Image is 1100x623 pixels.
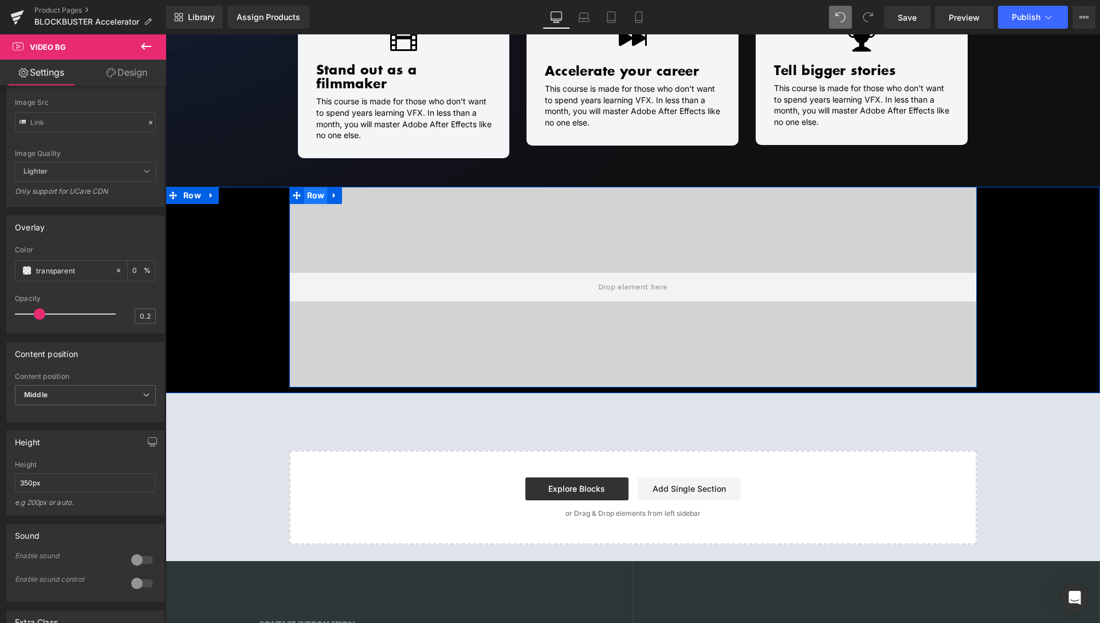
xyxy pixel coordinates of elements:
[15,112,156,132] input: Link
[15,295,156,303] div: Opacity
[34,17,139,26] span: BLOCKBUSTER Accelerator
[1072,6,1095,29] button: More
[142,475,793,483] p: or Drag & Drop elements from left sidebar
[15,152,38,170] span: Row
[85,60,168,85] a: Design
[998,6,1068,29] button: Publish
[162,152,176,170] a: Expand / Collapse
[151,61,326,106] h1: This course is made for those who don't want to spend years learning VFX. In less than a month, y...
[15,498,156,515] div: e.g 200px or auto.
[24,390,48,399] b: Middle
[829,6,852,29] button: Undo
[151,28,326,56] h1: Stand out as a filmmaker
[15,431,40,447] div: Height
[15,246,156,254] div: Color
[166,6,223,29] a: New Library
[38,152,53,170] a: Expand / Collapse
[598,6,625,29] a: Tablet
[139,152,162,170] span: Row
[360,443,463,466] a: Explore Blocks
[608,29,784,42] h1: Tell bigger stories
[543,6,570,29] a: Desktop
[15,461,156,469] div: Height
[36,264,109,277] input: Color
[15,187,156,203] div: Only support for UCare CDN
[128,261,155,281] div: %
[15,75,156,87] div: or
[857,6,879,29] button: Redo
[935,6,993,29] a: Preview
[15,99,156,107] div: Image Src
[34,6,166,15] a: Product Pages
[93,584,374,595] h4: Contact information
[15,373,156,381] div: Content position
[1061,584,1089,612] div: Open Intercom Messenger
[379,49,555,93] h1: This course is made for those who don't want to spend years learning VFX. In less than a month, y...
[608,48,784,93] h1: This course is made for those who don't want to spend years learning VFX. In less than a month, y...
[15,524,40,540] div: Sound
[237,13,300,22] div: Assign Products
[15,216,45,232] div: Overlay
[23,167,48,175] b: Lighter
[949,11,980,23] span: Preview
[570,6,598,29] a: Laptop
[898,11,917,23] span: Save
[1012,13,1040,22] span: Publish
[472,443,575,466] a: Add Single Section
[379,29,555,43] h1: Accelerate your career
[30,42,66,52] span: Video Bg
[188,12,215,22] span: Library
[15,552,118,560] div: Enable sound
[15,575,118,583] div: Enable sound control
[15,150,156,158] div: Image Quality
[625,6,653,29] a: Mobile
[15,343,78,359] div: Content position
